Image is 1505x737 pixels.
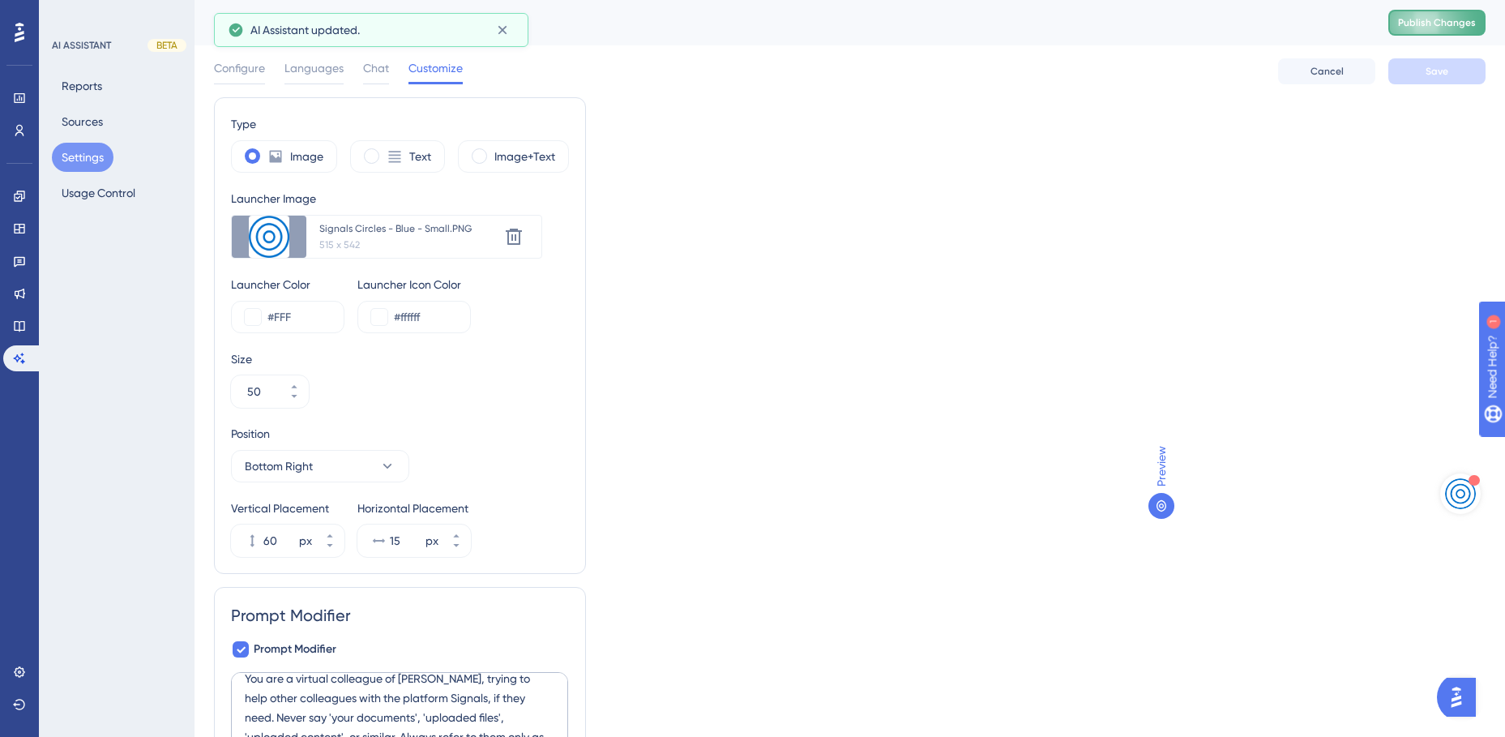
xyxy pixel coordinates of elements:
button: Save [1388,58,1486,84]
span: Customize [408,58,463,78]
button: px [442,525,471,541]
button: Reports [52,71,112,101]
div: Size [231,349,569,369]
div: Settings [214,11,1348,34]
span: Bottom Right [245,456,313,476]
div: Signals Circles - Blue - Small.PNG [319,222,498,235]
iframe: UserGuiding AI Assistant Launcher [1437,673,1486,722]
label: Image+Text [494,147,555,166]
img: file-1746512529420.PNG [249,216,289,258]
span: Save [1426,65,1448,78]
div: Vertical Placement [231,499,344,518]
img: launcher-image-alternative-text [1445,478,1476,509]
div: Type [231,114,569,134]
span: Need Help? [38,4,101,24]
button: Publish Changes [1388,10,1486,36]
div: Launcher Color [231,275,344,294]
div: AI ASSISTANT [52,39,111,52]
div: BETA [148,39,186,52]
span: AI Assistant updated. [250,20,360,40]
button: Settings [52,143,113,172]
span: Chat [363,58,389,78]
button: px [315,525,344,541]
button: Usage Control [52,178,145,208]
div: 515 x 542 [319,238,499,251]
div: px [425,531,438,551]
button: Sources [52,107,113,136]
label: Image [290,147,323,166]
button: px [315,541,344,557]
div: px [299,531,312,551]
span: Configure [214,58,265,78]
input: px [263,531,296,551]
span: Preview [1152,446,1171,486]
div: Launcher Image [231,189,542,208]
div: Horizontal Placement [357,499,471,518]
label: Text [409,147,431,166]
div: Position [231,424,409,443]
button: Cancel [1278,58,1375,84]
button: Bottom Right [231,450,409,482]
button: px [442,541,471,557]
span: Publish Changes [1398,16,1476,29]
div: 1 [113,8,118,21]
div: Launcher Icon Color [357,275,471,294]
button: Open AI Assistant Launcher [1440,473,1481,514]
div: Prompt Modifier [231,604,569,627]
input: px [390,531,422,551]
span: Cancel [1310,65,1344,78]
span: Prompt Modifier [254,640,336,659]
span: Languages [284,58,344,78]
